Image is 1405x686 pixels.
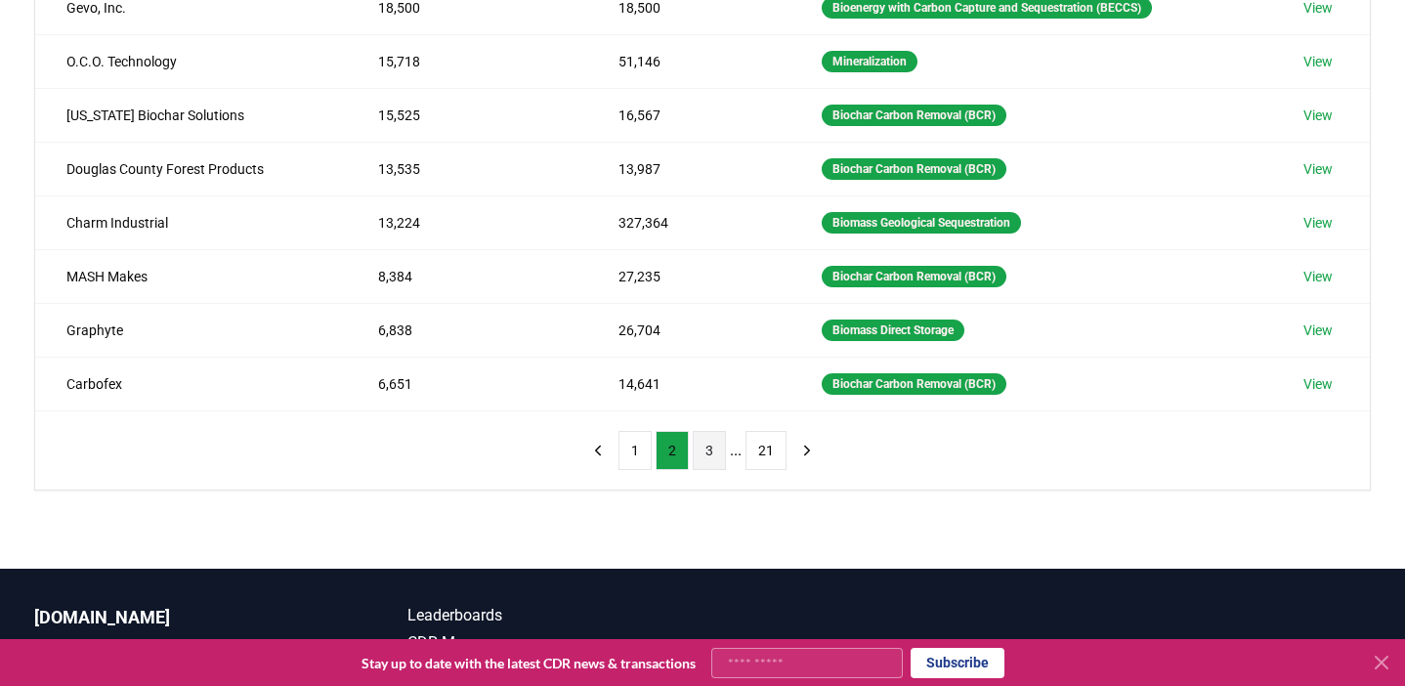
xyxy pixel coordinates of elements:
[347,249,586,303] td: 8,384
[822,373,1006,395] div: Biochar Carbon Removal (BCR)
[822,51,917,72] div: Mineralization
[822,212,1021,234] div: Biomass Geological Sequestration
[587,195,790,249] td: 327,364
[35,142,347,195] td: Douglas County Forest Products
[347,142,586,195] td: 13,535
[35,34,347,88] td: O.C.O. Technology
[1303,52,1333,71] a: View
[1303,159,1333,179] a: View
[822,320,964,341] div: Biomass Direct Storage
[656,431,689,470] button: 2
[587,142,790,195] td: 13,987
[730,439,742,462] li: ...
[35,88,347,142] td: [US_STATE] Biochar Solutions
[587,303,790,357] td: 26,704
[693,431,726,470] button: 3
[1303,321,1333,340] a: View
[822,158,1006,180] div: Biochar Carbon Removal (BCR)
[347,195,586,249] td: 13,224
[822,105,1006,126] div: Biochar Carbon Removal (BCR)
[35,303,347,357] td: Graphyte
[407,631,702,655] a: CDR Map
[1303,213,1333,233] a: View
[347,303,586,357] td: 6,838
[347,357,586,410] td: 6,651
[587,357,790,410] td: 14,641
[790,431,824,470] button: next page
[587,88,790,142] td: 16,567
[587,249,790,303] td: 27,235
[407,604,702,627] a: Leaderboards
[1303,267,1333,286] a: View
[35,249,347,303] td: MASH Makes
[745,431,787,470] button: 21
[587,34,790,88] td: 51,146
[34,604,329,631] p: [DOMAIN_NAME]
[35,195,347,249] td: Charm Industrial
[35,357,347,410] td: Carbofex
[618,431,652,470] button: 1
[1303,106,1333,125] a: View
[822,266,1006,287] div: Biochar Carbon Removal (BCR)
[581,431,615,470] button: previous page
[347,34,586,88] td: 15,718
[1303,374,1333,394] a: View
[347,88,586,142] td: 15,525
